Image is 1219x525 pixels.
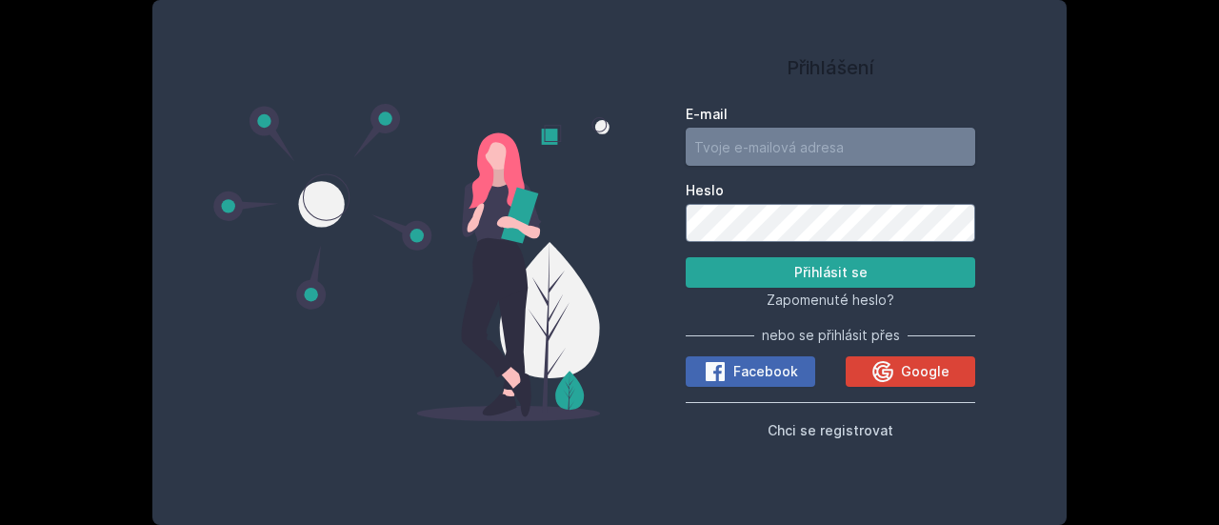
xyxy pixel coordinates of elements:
[686,128,975,166] input: Tvoje e-mailová adresa
[686,53,975,82] h1: Přihlášení
[846,356,975,387] button: Google
[901,362,949,381] span: Google
[686,356,815,387] button: Facebook
[686,105,975,124] label: E-mail
[768,422,893,438] span: Chci se registrovat
[767,292,894,308] span: Zapomenuté heslo?
[686,181,975,200] label: Heslo
[768,418,893,441] button: Chci se registrovat
[733,362,798,381] span: Facebook
[686,257,975,288] button: Přihlásit se
[762,326,900,345] span: nebo se přihlásit přes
